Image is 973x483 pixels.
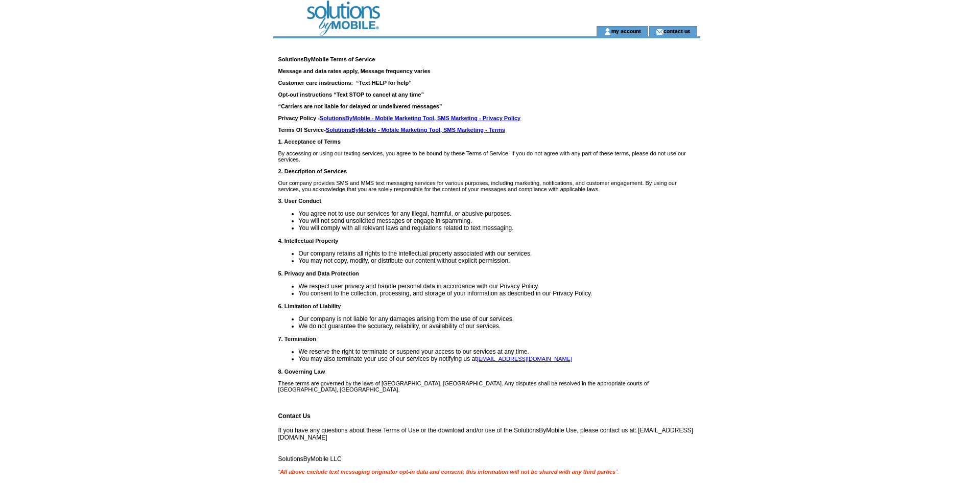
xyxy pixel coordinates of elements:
[604,28,611,36] img: account_icon.gif;jsessionid=059D0BA69545A64B9D343EEF65838B00
[611,28,641,34] a: my account
[280,469,615,475] strong: All above exclude text messaging originator opt-in data and consent; this information will not be...
[278,303,341,309] strong: 6. Limitation of Liability
[299,355,700,362] li: You may also terminate your use of our services by notifying us at
[278,238,339,244] strong: 4. Intellectual Property
[278,115,521,121] strong: Privacy Policy -
[278,412,311,420] strong: Contact Us
[278,103,442,109] strong: “Carriers are not liable for delayed or undelivered messages”
[299,315,700,323] li: Our company is not liable for any damages arising from the use of our services.
[326,127,505,133] a: SolutionsByMobile - Mobile Marketing Tool, SMS Marketing - Terms
[299,323,700,330] li: We do not guarantee the accuracy, reliability, or availability of our services.
[278,168,347,174] strong: 2. Description of Services
[278,270,359,277] strong: 5. Privacy and Data Protection
[299,348,700,355] li: We reserve the right to terminate or suspend your access to our services at any time.
[278,80,412,86] strong: Customer care instructions: “Text HELP for help”
[278,336,316,342] strong: 7. Termination
[663,28,691,34] a: contact us
[299,283,700,290] li: We respect user privacy and handle personal data in accordance with our Privacy Policy.
[299,257,700,264] li: You may not copy, modify, or distribute our content without explicit permission.
[299,290,700,297] li: You consent to the collection, processing, and storage of your information as described in our Pr...
[299,217,700,224] li: You will not send unsolicited messages or engage in spamming.
[278,198,321,204] strong: 3. User Conduct
[278,380,700,393] p: These terms are governed by the laws of [GEOGRAPHIC_DATA], [GEOGRAPHIC_DATA]. Any disputes shall ...
[320,115,520,121] a: SolutionsByMobile - Mobile Marketing Tool, SMS Marketing - Privacy Policy
[278,150,700,163] p: By accessing or using our texting services, you agree to be bound by these Terms of Service. If y...
[278,56,700,475] span: If you have any questions about these Terms of Use or the download and/or use of the SolutionsByM...
[278,469,619,475] em: “ ”.
[278,369,325,375] strong: 8. Governing Law
[278,139,341,145] strong: 1. Acceptance of Terms
[656,28,663,36] img: contact_us_icon.gif;jsessionid=059D0BA69545A64B9D343EEF65838B00
[299,224,700,232] li: You will comply with all relevant laws and regulations related to text messaging.
[299,210,700,217] li: You agree not to use our services for any illegal, harmful, or abusive purposes.
[299,250,700,257] li: Our company retains all rights to the intellectual property associated with our services.
[278,180,700,192] p: Our company provides SMS and MMS text messaging services for various purposes, including marketin...
[477,356,572,362] a: [EMAIL_ADDRESS][DOMAIN_NAME]
[278,56,375,62] strong: SolutionsByMobile Terms of Service
[278,91,424,98] strong: Opt-out instructions “Text STOP to cancel at any time”
[278,127,505,133] strong: Terms Of Service-
[278,68,431,74] strong: Message and data rates apply, Message frequency varies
